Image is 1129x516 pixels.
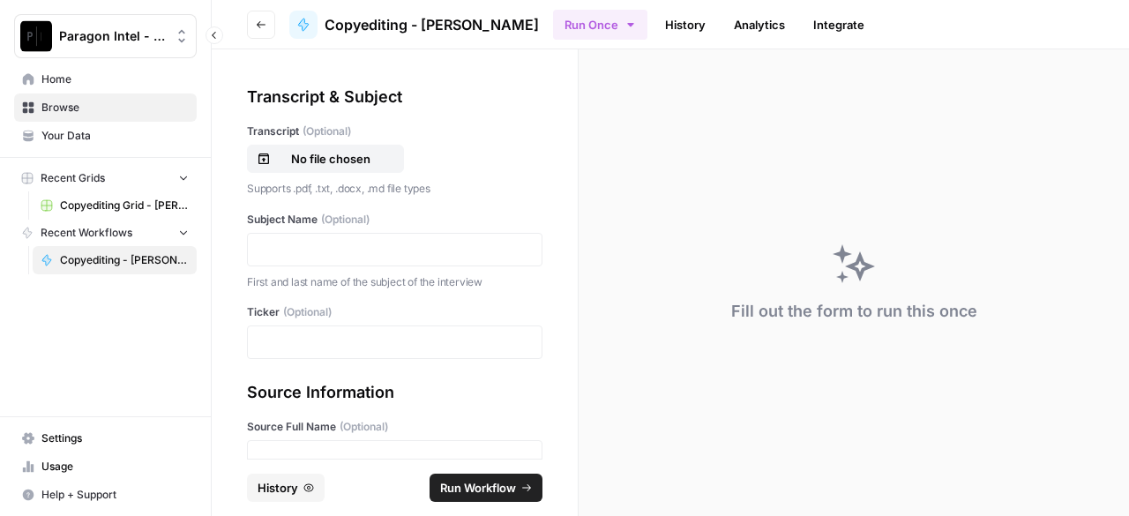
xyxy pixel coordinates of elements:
[14,220,197,246] button: Recent Workflows
[723,11,796,39] a: Analytics
[41,128,189,144] span: Your Data
[803,11,875,39] a: Integrate
[41,100,189,116] span: Browse
[654,11,716,39] a: History
[731,299,977,324] div: Fill out the form to run this once
[247,180,542,198] p: Supports .pdf, .txt, .docx, .md file types
[33,246,197,274] a: Copyediting - [PERSON_NAME]
[20,20,52,52] img: Paragon Intel - Copyediting Logo
[14,93,197,122] a: Browse
[325,14,539,35] span: Copyediting - [PERSON_NAME]
[340,419,388,435] span: (Optional)
[321,212,370,228] span: (Optional)
[41,430,189,446] span: Settings
[41,170,105,186] span: Recent Grids
[430,474,542,502] button: Run Workflow
[247,123,542,139] label: Transcript
[247,85,542,109] div: Transcript & Subject
[14,452,197,481] a: Usage
[33,191,197,220] a: Copyediting Grid - [PERSON_NAME]
[60,252,189,268] span: Copyediting - [PERSON_NAME]
[247,273,542,291] p: First and last name of the subject of the interview
[289,11,539,39] a: Copyediting - [PERSON_NAME]
[41,71,189,87] span: Home
[247,145,404,173] button: No file chosen
[14,481,197,509] button: Help + Support
[247,304,542,320] label: Ticker
[60,198,189,213] span: Copyediting Grid - [PERSON_NAME]
[14,424,197,452] a: Settings
[553,10,647,40] button: Run Once
[14,14,197,58] button: Workspace: Paragon Intel - Copyediting
[247,380,542,405] div: Source Information
[247,212,542,228] label: Subject Name
[41,225,132,241] span: Recent Workflows
[41,487,189,503] span: Help + Support
[14,122,197,150] a: Your Data
[274,150,387,168] p: No file chosen
[303,123,351,139] span: (Optional)
[247,419,542,435] label: Source Full Name
[41,459,189,475] span: Usage
[59,27,166,45] span: Paragon Intel - Copyediting
[247,474,325,502] button: History
[14,165,197,191] button: Recent Grids
[258,479,298,497] span: History
[440,479,516,497] span: Run Workflow
[14,65,197,93] a: Home
[283,304,332,320] span: (Optional)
